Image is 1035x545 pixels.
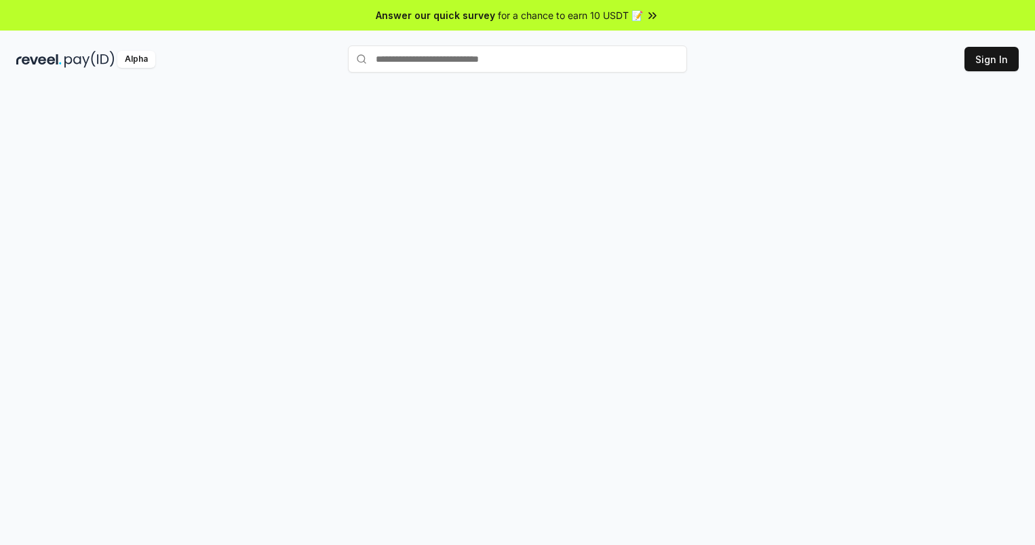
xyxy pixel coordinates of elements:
div: Alpha [117,51,155,68]
span: Answer our quick survey [376,8,495,22]
button: Sign In [964,47,1019,71]
span: for a chance to earn 10 USDT 📝 [498,8,643,22]
img: pay_id [64,51,115,68]
img: reveel_dark [16,51,62,68]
